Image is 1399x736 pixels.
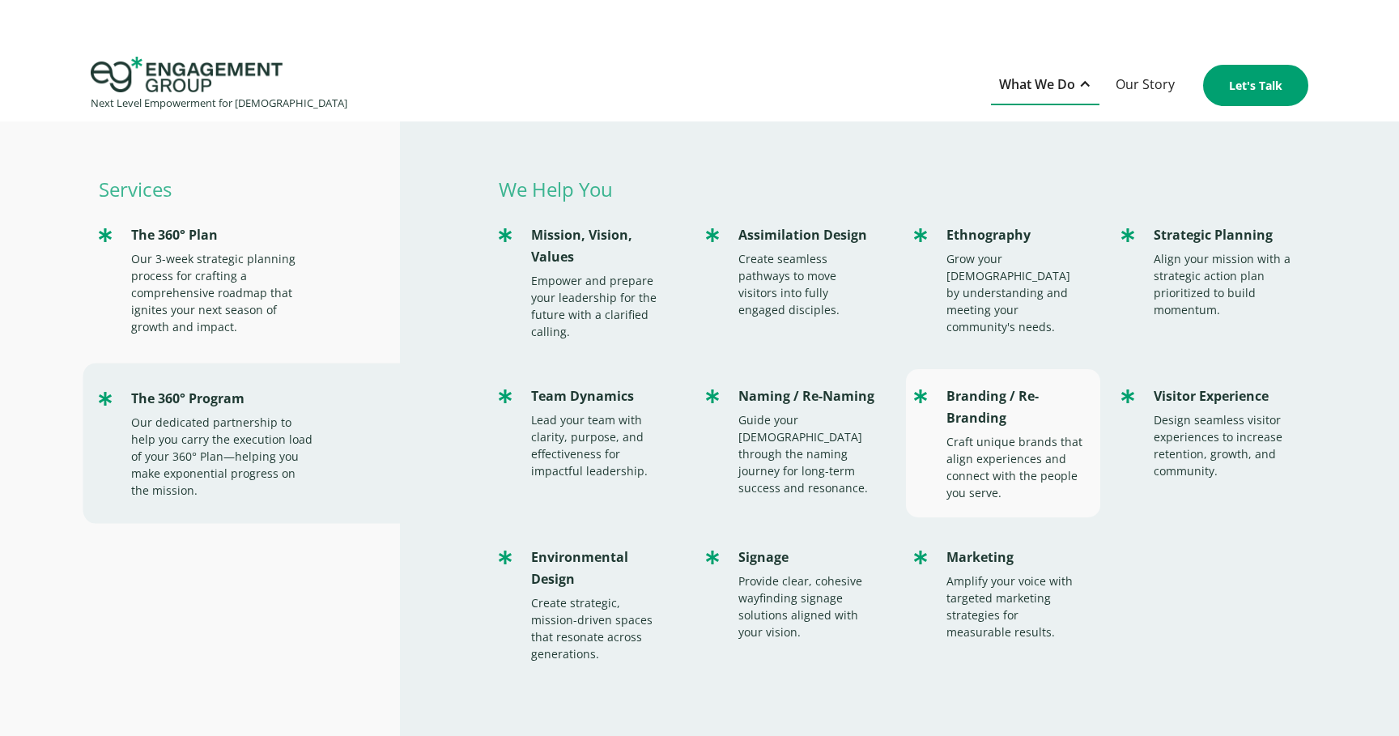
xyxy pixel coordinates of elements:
[738,547,876,568] div: Signage
[946,250,1084,335] div: Grow your [DEMOGRAPHIC_DATA] by understanding and meeting your community's needs.
[531,547,669,590] div: Environmental Design
[91,92,347,114] div: Next Level Empowerment for [DEMOGRAPHIC_DATA]
[131,414,313,499] div: Our dedicated partnership to help you carry the execution load of your 360° Plan—helping you make...
[491,530,685,679] a: Environmental DesignCreate strategic, mission-driven spaces that resonate across generations.
[906,369,1100,517] a: Branding / Re-BrandingCraft unique brands that align experiences and connect with the people you ...
[1108,66,1183,105] a: Our Story
[531,385,669,407] div: Team Dynamics
[1113,369,1308,496] a: Visitor ExperienceDesign seamless visitor experiences to increase retention, growth, and community.
[946,433,1084,501] div: Craft unique brands that align experiences and connect with the people you serve.
[1154,250,1291,318] div: Align your mission with a strategic action plan prioritized to build momentum.
[991,66,1099,105] div: What We Do
[1154,224,1291,246] div: Strategic Planning
[946,572,1084,640] div: Amplify your voice with targeted marketing strategies for measurable results.
[1113,208,1308,334] a: Strategic PlanningAlign your mission with a strategic action plan prioritized to build momentum.
[531,411,669,479] div: Lead your team with clarity, purpose, and effectiveness for impactful leadership.
[491,178,1308,200] p: We Help You
[738,224,876,246] div: Assimilation Design
[91,57,347,114] a: home
[91,208,399,351] a: The 360° PlanOur 3-week strategic planning process for crafting a comprehensive roadmap that igni...
[91,57,283,92] img: Engagement Group Logo Icon
[738,572,876,640] div: Provide clear, cohesive wayfinding signage solutions aligned with your vision.
[131,388,313,410] div: The 360° Program
[491,369,685,496] a: Team DynamicsLead your team with clarity, purpose, and effectiveness for impactful leadership.
[738,411,876,496] div: Guide your [DEMOGRAPHIC_DATA] through the naming journey for long-term success and resonance.
[531,272,669,340] div: Empower and prepare your leadership for the future with a clarified calling.
[91,372,399,515] a: The 360° ProgramOur dedicated partnership to help you carry the execution load of your 360° Plan—...
[698,369,892,513] a: Naming / Re-NamingGuide your [DEMOGRAPHIC_DATA] through the naming journey for long-term success ...
[1154,411,1291,479] div: Design seamless visitor experiences to increase retention, growth, and community.
[999,74,1075,96] div: What We Do
[91,178,399,200] p: Services
[946,385,1084,429] div: Branding / Re-Branding
[131,250,313,335] div: Our 3-week strategic planning process for crafting a comprehensive roadmap that ignites your next...
[531,224,669,268] div: Mission, Vision, Values
[906,530,1100,657] a: MarketingAmplify your voice with targeted marketing strategies for measurable results.
[738,385,876,407] div: Naming / Re-Naming
[491,208,685,356] a: Mission, Vision, ValuesEmpower and prepare your leadership for the future with a clarified calling.
[946,224,1084,246] div: Ethnography
[1203,65,1308,106] a: Let's Talk
[698,530,892,657] a: SignageProvide clear, cohesive wayfinding signage solutions aligned with your vision.
[698,208,892,334] a: Assimilation DesignCreate seamless pathways to move visitors into fully engaged disciples.
[738,250,876,318] div: Create seamless pathways to move visitors into fully engaged disciples.
[1154,385,1291,407] div: Visitor Experience
[906,208,1100,351] a: EthnographyGrow your [DEMOGRAPHIC_DATA] by understanding and meeting your community's needs.
[946,547,1084,568] div: Marketing
[131,224,313,246] div: The 360° Plan
[531,594,669,662] div: Create strategic, mission-driven spaces that resonate across generations.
